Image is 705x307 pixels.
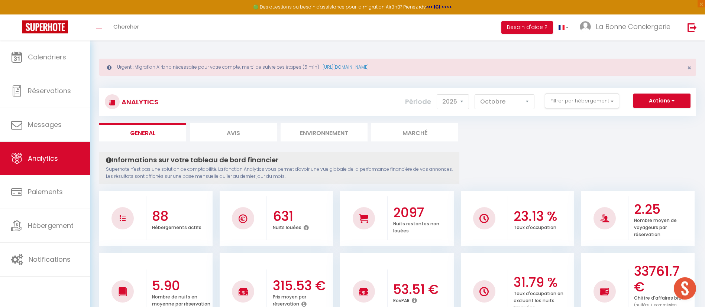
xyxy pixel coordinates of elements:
[28,52,66,62] span: Calendriers
[687,63,691,72] span: ×
[514,209,572,224] h3: 23.13 %
[634,202,693,217] h3: 2.25
[688,23,697,32] img: logout
[120,94,158,110] h3: Analytics
[273,223,301,231] p: Nuits louées
[106,166,453,180] p: Superhote n'est pas une solution de comptabilité. La fonction Analytics vous permet d'avoir une v...
[514,275,572,290] h3: 31.79 %
[152,292,210,307] p: Nombre de nuits en moyenne par réservation
[580,21,591,32] img: ...
[28,86,71,95] span: Réservations
[273,209,332,224] h3: 631
[152,223,201,231] p: Hébergements actifs
[273,278,332,294] h3: 315.53 €
[28,120,62,129] span: Messages
[514,223,556,231] p: Taux d'occupation
[108,14,145,40] a: Chercher
[674,277,696,300] div: Ouvrir le chat
[405,94,431,110] label: Période
[28,221,74,230] span: Hébergement
[393,205,452,221] h3: 2097
[99,59,696,76] div: Urgent : Migration Airbnb nécessaire pour votre compte, merci de suivre ces étapes (5 min) -
[501,21,553,34] button: Besoin d'aide ?
[426,4,452,10] a: >>> ICI <<<<
[190,123,277,141] li: Avis
[393,282,452,297] h3: 53.51 €
[634,216,677,238] p: Nombre moyen de voyageurs par réservation
[479,287,489,296] img: NO IMAGE
[545,94,619,108] button: Filtrer par hébergement
[633,94,691,108] button: Actions
[371,123,458,141] li: Marché
[273,292,306,307] p: Prix moyen par réservation
[120,215,126,221] img: NO IMAGE
[323,64,369,70] a: [URL][DOMAIN_NAME]
[600,287,609,296] img: NO IMAGE
[99,123,186,141] li: General
[152,209,211,224] h3: 88
[106,156,453,164] h4: Informations sur votre tableau de bord financier
[393,296,410,304] p: RevPAR
[152,278,211,294] h3: 5.90
[281,123,368,141] li: Environnement
[29,255,71,264] span: Notifications
[28,154,58,163] span: Analytics
[596,22,670,31] span: La Bonne Conciergerie
[687,65,691,71] button: Close
[634,264,693,295] h3: 33761.7 €
[28,187,63,196] span: Paiements
[113,23,139,30] span: Chercher
[22,20,68,33] img: Super Booking
[574,14,680,40] a: ... La Bonne Conciergerie
[393,219,439,234] p: Nuits restantes non louées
